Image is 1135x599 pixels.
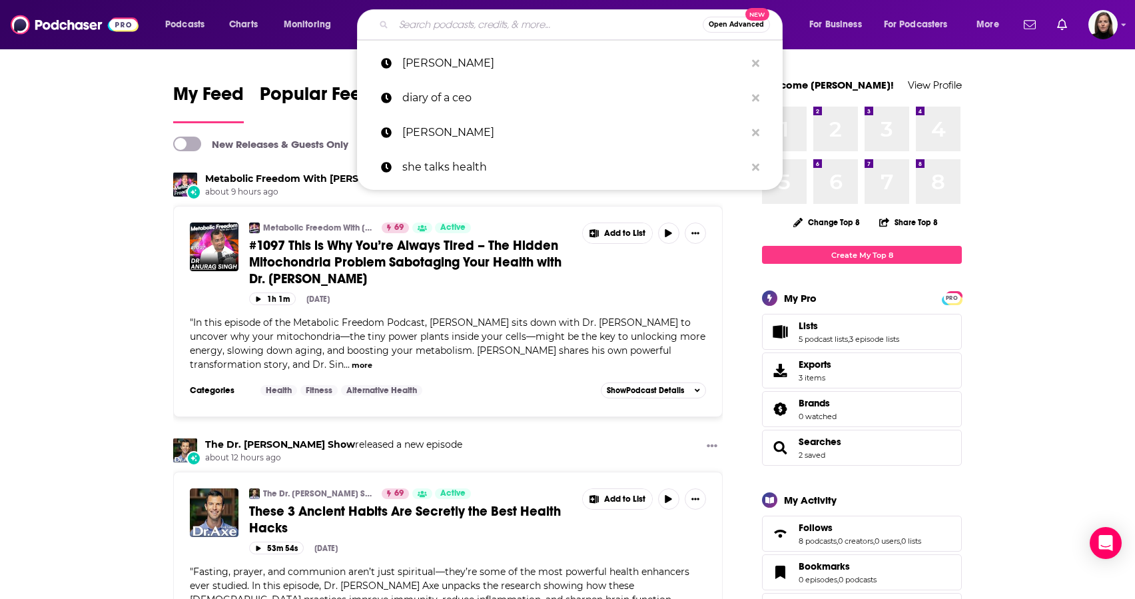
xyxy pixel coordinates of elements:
[799,522,833,534] span: Follows
[190,316,705,370] span: "
[767,524,793,543] a: Follows
[173,438,197,462] a: The Dr. Josh Axe Show
[402,81,745,115] p: diary of a ceo
[784,292,817,304] div: My Pro
[306,295,330,304] div: [DATE]
[260,83,373,113] span: Popular Feed
[205,438,355,450] a: The Dr. Josh Axe Show
[762,246,962,264] a: Create My Top 8
[1088,10,1118,39] img: User Profile
[440,221,466,235] span: Active
[249,223,260,233] a: Metabolic Freedom With Ben Azadi
[908,79,962,91] a: View Profile
[762,516,962,552] span: Follows
[357,115,783,150] a: [PERSON_NAME]
[205,187,518,198] span: about 9 hours ago
[849,334,899,344] a: 3 episode lists
[967,14,1016,35] button: open menu
[839,575,877,584] a: 0 podcasts
[604,494,645,504] span: Add to List
[249,503,573,536] a: These 3 Ancient Habits Are Secretly the Best Health Hacks
[709,21,764,28] span: Open Advanced
[762,352,962,388] a: Exports
[382,488,409,499] a: 69
[901,536,921,546] a: 0 lists
[848,334,849,344] span: ,
[701,438,723,455] button: Show More Button
[190,488,238,537] img: These 3 Ancient Habits Are Secretly the Best Health Hacks
[601,382,706,398] button: ShowPodcast Details
[784,494,837,506] div: My Activity
[190,316,705,370] span: In this episode of the Metabolic Freedom Podcast, [PERSON_NAME] sits down with Dr. [PERSON_NAME] ...
[762,391,962,427] span: Brands
[205,173,411,185] a: Metabolic Freedom With Ben Azadi
[799,397,830,409] span: Brands
[799,522,921,534] a: Follows
[767,563,793,582] a: Bookmarks
[249,542,304,554] button: 53m 54s
[173,137,348,151] a: New Releases & Guests Only
[156,14,222,35] button: open menu
[762,314,962,350] span: Lists
[800,14,879,35] button: open menu
[799,358,831,370] span: Exports
[173,83,244,123] a: My Feed
[394,221,404,235] span: 69
[703,17,770,33] button: Open AdvancedNew
[767,361,793,380] span: Exports
[838,536,873,546] a: 0 creators
[583,489,652,509] button: Show More Button
[799,334,848,344] a: 5 podcast lists
[205,452,462,464] span: about 12 hours ago
[799,397,837,409] a: Brands
[357,150,783,185] a: she talks health
[249,503,561,536] span: These 3 Ancient Habits Are Secretly the Best Health Hacks
[357,81,783,115] a: diary of a ceo
[300,385,338,396] a: Fitness
[1088,10,1118,39] span: Logged in as BevCat3
[685,488,706,510] button: Show More Button
[799,450,825,460] a: 2 saved
[837,575,839,584] span: ,
[187,451,201,466] div: New Episode
[249,237,562,287] span: #1097 This is Why You’re Always Tired – The Hidden Mitochondria Problem Sabotaging Your Health wi...
[394,487,404,500] span: 69
[799,320,818,332] span: Lists
[762,554,962,590] span: Bookmarks
[352,360,372,371] button: more
[799,412,837,421] a: 0 watched
[879,209,939,235] button: Share Top 8
[402,46,745,81] p: Tony wrighton
[799,436,841,448] a: Searches
[785,214,868,231] button: Change Top 8
[767,438,793,457] a: Searches
[382,223,409,233] a: 69
[11,12,139,37] img: Podchaser - Follow, Share and Rate Podcasts
[341,385,422,396] a: Alternative Health
[274,14,348,35] button: open menu
[1090,527,1122,559] div: Open Intercom Messenger
[187,185,201,199] div: New Episode
[435,223,471,233] a: Active
[165,15,204,34] span: Podcasts
[284,15,331,34] span: Monitoring
[799,536,837,546] a: 8 podcasts
[435,488,471,499] a: Active
[205,438,462,451] h3: released a new episode
[809,15,862,34] span: For Business
[205,173,518,185] h3: released a new episode
[344,358,350,370] span: ...
[260,83,373,123] a: Popular Feed
[745,8,769,21] span: New
[263,223,373,233] a: Metabolic Freedom With [PERSON_NAME]
[976,15,999,34] span: More
[314,544,338,553] div: [DATE]
[173,83,244,113] span: My Feed
[767,400,793,418] a: Brands
[873,536,875,546] span: ,
[799,373,831,382] span: 3 items
[944,293,960,303] span: PRO
[173,173,197,197] a: Metabolic Freedom With Ben Azadi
